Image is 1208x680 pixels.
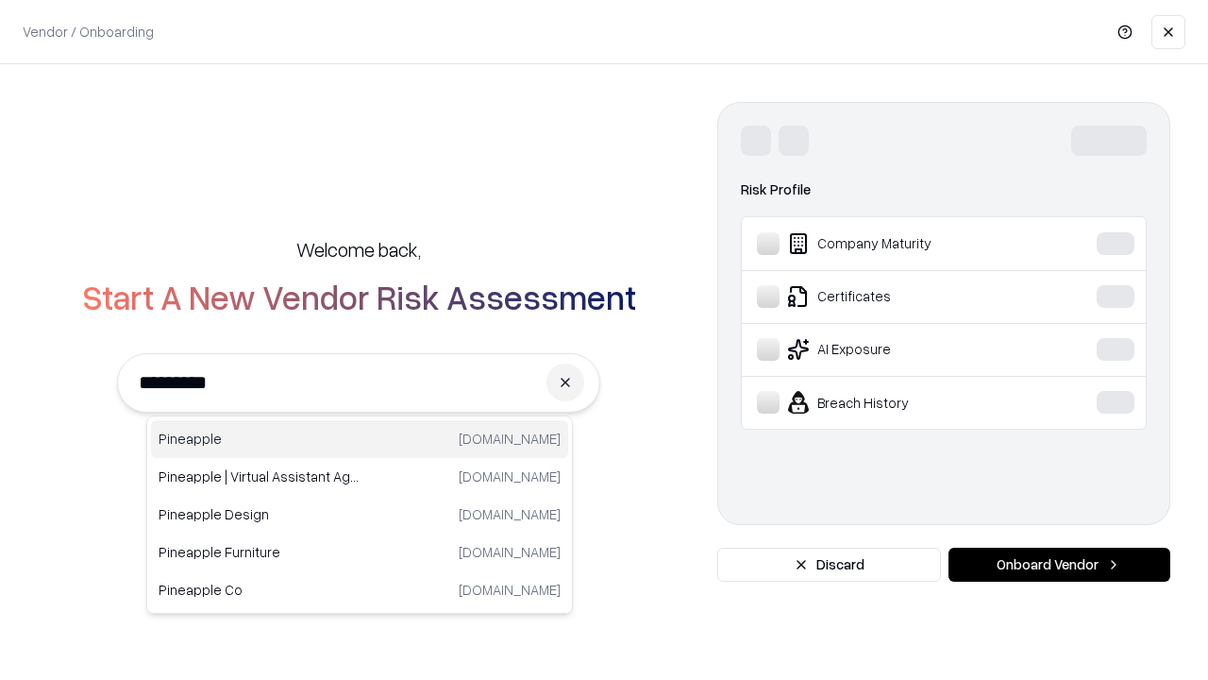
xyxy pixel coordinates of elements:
[459,504,561,524] p: [DOMAIN_NAME]
[741,178,1147,201] div: Risk Profile
[459,429,561,449] p: [DOMAIN_NAME]
[717,548,941,582] button: Discard
[159,429,360,449] p: Pineapple
[82,278,636,315] h2: Start A New Vendor Risk Assessment
[757,338,1039,361] div: AI Exposure
[757,232,1039,255] div: Company Maturity
[948,548,1170,582] button: Onboard Vendor
[757,391,1039,414] div: Breach History
[159,467,360,486] p: Pineapple | Virtual Assistant Agency
[146,416,573,614] div: Suggestions
[296,236,421,263] h5: Welcome back,
[757,285,1039,308] div: Certificates
[159,580,360,600] p: Pineapple Co
[23,22,154,42] p: Vendor / Onboarding
[459,542,561,562] p: [DOMAIN_NAME]
[159,504,360,524] p: Pineapple Design
[159,542,360,562] p: Pineapple Furniture
[459,467,561,486] p: [DOMAIN_NAME]
[459,580,561,600] p: [DOMAIN_NAME]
